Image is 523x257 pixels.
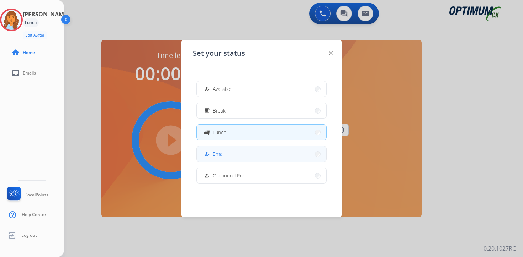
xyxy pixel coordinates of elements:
[23,18,39,27] div: Lunch
[197,125,326,140] button: Lunch
[213,150,224,158] span: Email
[197,146,326,162] button: Email
[484,244,516,253] p: 0.20.1027RC
[11,48,20,57] mat-icon: home
[193,48,245,58] span: Set your status
[213,128,226,136] span: Lunch
[204,86,210,92] mat-icon: how_to_reg
[213,85,232,93] span: Available
[1,10,21,30] img: avatar
[197,81,326,97] button: Available
[22,212,46,218] span: Help Center
[204,151,210,157] mat-icon: how_to_reg
[23,50,35,55] span: Home
[6,187,48,203] a: FocalPoints
[204,108,210,114] mat-icon: free_breakfast
[11,69,20,77] mat-icon: inbox
[204,129,210,135] mat-icon: fastfood
[197,103,326,118] button: Break
[23,10,69,18] h3: [PERSON_NAME]
[213,107,226,114] span: Break
[204,173,210,179] mat-icon: how_to_reg
[25,192,48,198] span: FocalPoints
[21,233,37,238] span: Log out
[329,51,333,55] img: close-button
[197,168,326,183] button: Outbound Prep
[23,70,36,76] span: Emails
[23,31,47,39] button: Edit Avatar
[213,172,247,179] span: Outbound Prep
